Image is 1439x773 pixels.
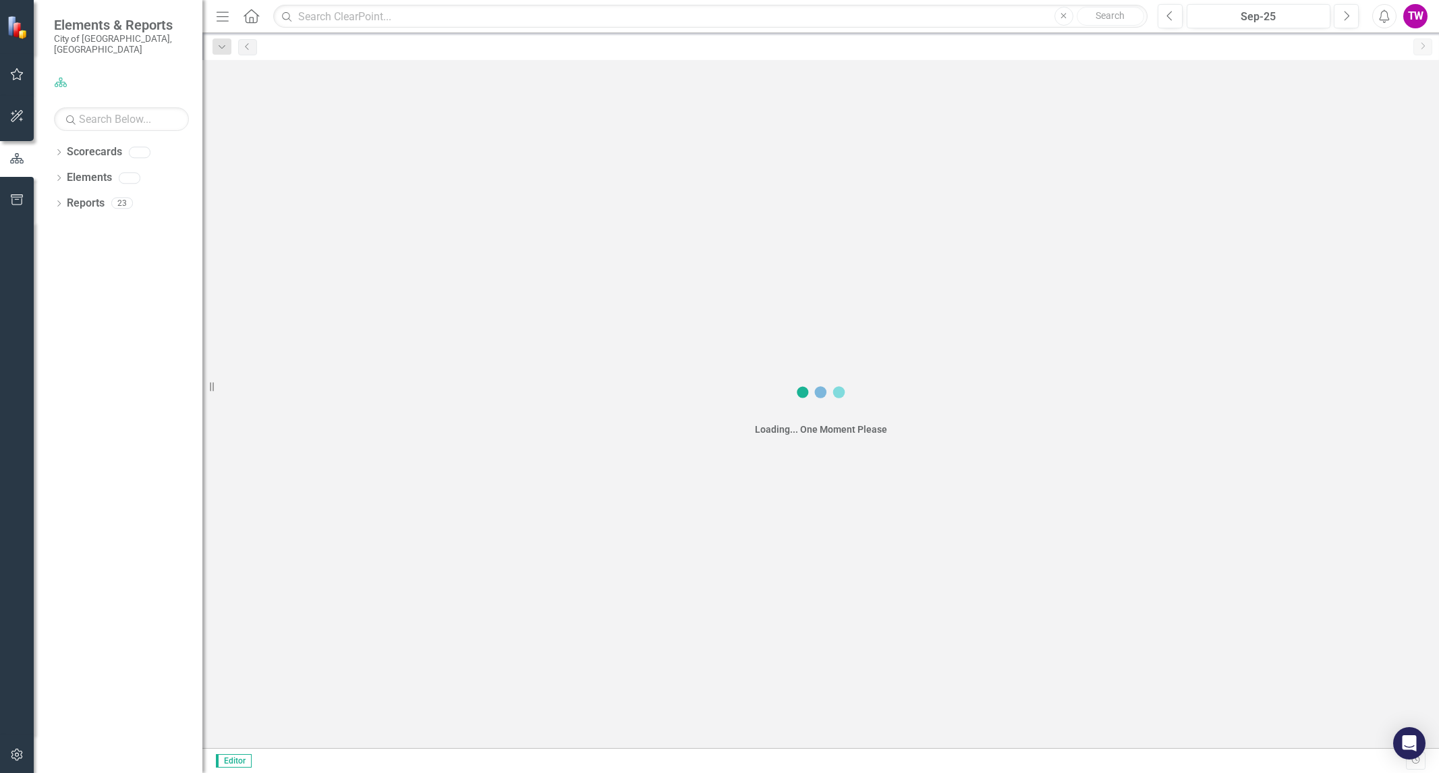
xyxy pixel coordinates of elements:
input: Search ClearPoint... [273,5,1148,28]
span: Search [1096,10,1125,21]
span: Elements & Reports [54,17,189,33]
img: ClearPoint Strategy [5,14,31,40]
small: City of [GEOGRAPHIC_DATA], [GEOGRAPHIC_DATA] [54,33,189,55]
div: Loading... One Moment Please [755,423,887,436]
div: 23 [111,198,133,209]
a: Reports [67,196,105,211]
button: TW [1403,4,1428,28]
span: Editor [216,754,252,768]
div: Sep-25 [1191,9,1326,25]
button: Search [1077,7,1144,26]
button: Sep-25 [1187,4,1330,28]
a: Scorecards [67,144,122,160]
div: Open Intercom Messenger [1393,727,1426,759]
a: Elements [67,170,112,186]
input: Search Below... [54,107,189,131]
